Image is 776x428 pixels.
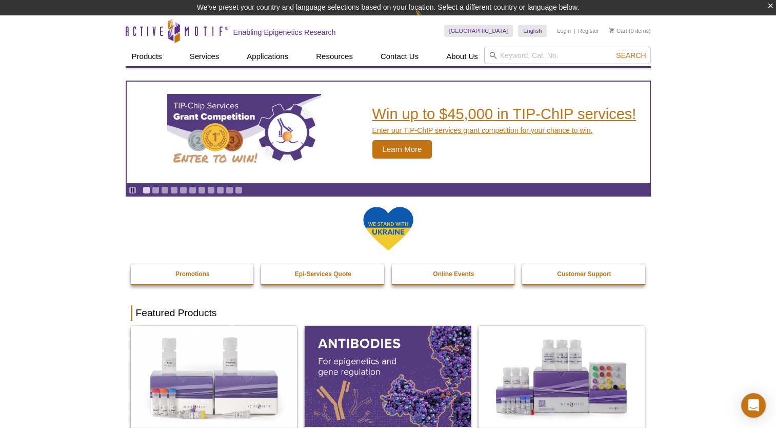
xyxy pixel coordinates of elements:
[226,186,233,194] a: Go to slide 10
[415,8,442,32] img: Change Here
[152,186,160,194] a: Go to slide 2
[440,47,484,66] a: About Us
[444,25,513,37] a: [GEOGRAPHIC_DATA]
[198,186,206,194] a: Go to slide 7
[127,82,650,183] a: TIP-ChIP Services Grant Competition Win up to $45,000 in TIP-ChIP services! Enter our TIP-ChIP se...
[609,28,614,33] img: Your Cart
[233,28,336,37] h2: Enabling Epigenetics Research
[295,270,351,278] strong: Epi-Services Quote
[392,264,516,284] a: Online Events
[127,82,650,183] article: TIP-ChIP Services Grant Competition
[207,186,215,194] a: Go to slide 8
[129,186,136,194] a: Toggle autoplay
[518,25,547,37] a: English
[143,186,150,194] a: Go to slide 1
[741,393,766,418] div: Open Intercom Messenger
[189,186,196,194] a: Go to slide 6
[305,326,471,426] img: All Antibodies
[609,27,627,34] a: Cart
[241,47,294,66] a: Applications
[180,186,187,194] a: Go to slide 5
[261,264,385,284] a: Epi-Services Quote
[522,264,646,284] a: Customer Support
[216,186,224,194] a: Go to slide 9
[479,326,645,426] img: CUT&Tag-IT® Express Assay Kit
[310,47,359,66] a: Resources
[161,186,169,194] a: Go to slide 3
[557,27,571,34] a: Login
[372,106,636,122] h2: Win up to $45,000 in TIP-ChIP services!
[616,51,646,60] span: Search
[433,270,474,278] strong: Online Events
[235,186,243,194] a: Go to slide 11
[372,140,432,159] span: Learn More
[131,305,646,321] h2: Featured Products
[131,326,297,426] img: DNA Library Prep Kit for Illumina
[574,25,575,37] li: |
[167,94,321,171] img: TIP-ChIP Services Grant Competition
[372,126,636,135] p: Enter our TIP-ChIP services grant competition for your chance to win.
[184,47,226,66] a: Services
[126,47,168,66] a: Products
[609,25,651,37] li: (0 items)
[170,186,178,194] a: Go to slide 4
[175,270,210,278] strong: Promotions
[131,264,255,284] a: Promotions
[578,27,599,34] a: Register
[613,51,649,60] button: Search
[484,47,651,64] input: Keyword, Cat. No.
[363,206,414,251] img: We Stand With Ukraine
[374,47,425,66] a: Contact Us
[557,270,611,278] strong: Customer Support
